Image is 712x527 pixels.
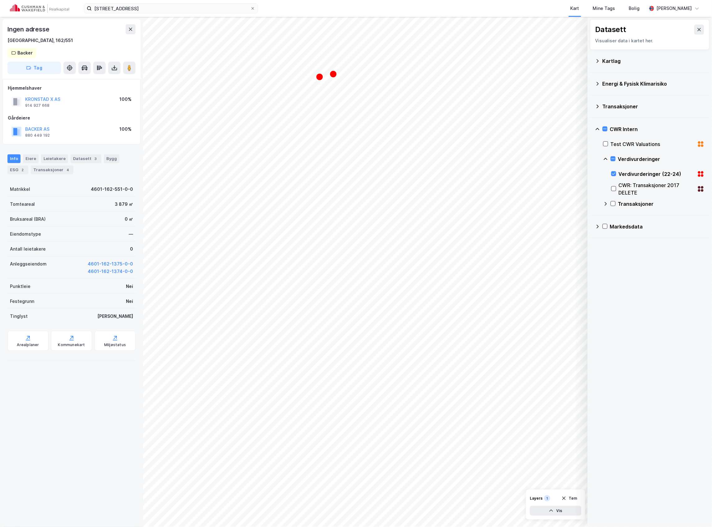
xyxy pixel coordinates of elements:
div: 0 [130,245,133,253]
div: Punktleie [10,283,30,290]
div: 2 [20,167,26,173]
div: Nei [126,283,133,290]
div: 100% [119,96,132,103]
div: ESG [7,166,28,174]
div: 3 879 ㎡ [115,200,133,208]
div: Festegrunn [10,298,34,305]
div: 3 [93,156,99,162]
div: 4 [65,167,71,173]
div: Bygg [104,154,119,163]
div: 100% [119,125,132,133]
div: 0 ㎡ [125,215,133,223]
div: Kart [571,5,579,12]
div: — [129,230,133,238]
div: Tomteareal [10,200,35,208]
iframe: Chat Widget [681,497,712,527]
div: Bruksareal (BRA) [10,215,46,223]
div: Miljøstatus [104,342,126,347]
div: Antall leietakere [10,245,46,253]
div: Transaksjoner [31,166,73,174]
div: Nei [126,298,133,305]
div: Kommunekart [58,342,85,347]
img: cushman-wakefield-realkapital-logo.202ea83816669bd177139c58696a8fa1.svg [10,4,69,13]
div: Hjemmelshaver [8,84,135,92]
div: Info [7,154,21,163]
div: Datasett [595,25,626,35]
div: [PERSON_NAME] [97,313,133,320]
div: Eiere [23,154,39,163]
div: Energi & Fysisk Klimarisiko [603,80,705,87]
div: Matrikkel [10,186,30,193]
div: Verdivurderinger [618,155,705,163]
div: 880 449 192 [25,133,50,138]
div: Ingen adresse [7,24,50,34]
input: Søk på adresse, matrikkel, gårdeiere, leietakere eller personer [92,4,250,13]
div: Arealplaner [17,342,39,347]
div: Gårdeiere [8,114,135,122]
div: Backer [17,49,33,57]
button: Tag [7,62,61,74]
div: Map marker [316,73,323,81]
div: CWR: Transaksjoner 2017 DELETE [619,181,695,196]
div: Transaksjoner [603,103,705,110]
div: 1 [544,495,550,501]
div: Visualiser data i kartet her. [595,37,704,45]
button: 4601-162-1375-0-0 [88,260,133,268]
div: Datasett [71,154,101,163]
button: 4601-162-1374-0-0 [88,268,133,275]
div: Kontrollprogram for chat [681,497,712,527]
div: Verdivurderinger (22-24) [619,170,695,178]
button: Vis [530,506,581,516]
div: Markedsdata [610,223,705,230]
div: Test CWR Valuations [611,140,695,148]
div: Anleggseiendom [10,260,47,268]
div: [PERSON_NAME] [657,5,692,12]
div: [GEOGRAPHIC_DATA], 162/551 [7,37,73,44]
div: 914 927 668 [25,103,49,108]
div: Mine Tags [593,5,615,12]
button: Tøm [557,493,581,503]
div: Leietakere [41,154,68,163]
div: Layers [530,496,543,501]
div: Bolig [629,5,640,12]
div: Transaksjoner [618,200,705,208]
div: Tinglyst [10,313,28,320]
div: Kartlag [603,57,705,65]
div: 4601-162-551-0-0 [91,186,133,193]
div: Map marker [330,70,337,78]
div: Eiendomstype [10,230,41,238]
div: CWR Intern [610,125,705,133]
